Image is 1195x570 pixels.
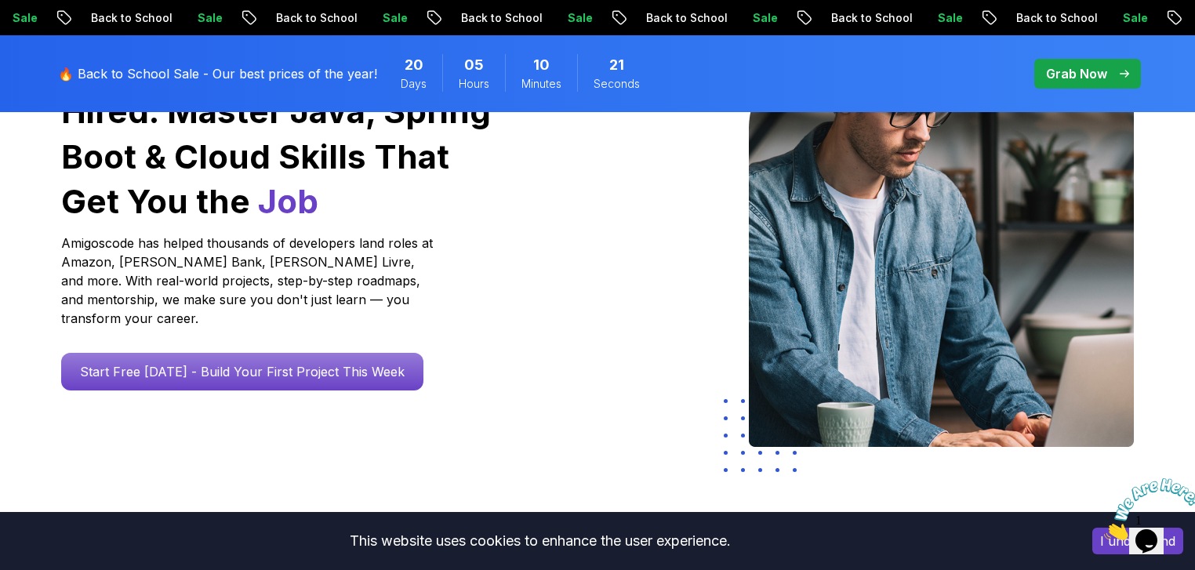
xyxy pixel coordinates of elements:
[58,64,377,83] p: 🔥 Back to School Sale - Our best prices of the year!
[184,10,234,26] p: Sale
[6,6,104,68] img: Chat attention grabber
[258,181,318,221] span: Job
[1003,10,1110,26] p: Back to School
[1046,64,1107,83] p: Grab Now
[521,76,561,92] span: Minutes
[12,524,1069,558] div: This website uses cookies to enhance the user experience.
[739,10,790,26] p: Sale
[448,10,554,26] p: Back to School
[1110,10,1160,26] p: Sale
[818,10,924,26] p: Back to School
[924,10,975,26] p: Sale
[459,76,489,92] span: Hours
[1098,472,1195,546] iframe: chat widget
[609,54,624,76] span: 21 Seconds
[464,54,484,76] span: 5 Hours
[369,10,420,26] p: Sale
[6,6,13,20] span: 1
[401,76,427,92] span: Days
[263,10,369,26] p: Back to School
[749,43,1134,447] img: hero
[554,10,605,26] p: Sale
[1092,528,1183,554] button: Accept cookies
[633,10,739,26] p: Back to School
[594,76,640,92] span: Seconds
[61,353,423,390] a: Start Free [DATE] - Build Your First Project This Week
[533,54,550,76] span: 10 Minutes
[405,54,423,76] span: 20 Days
[78,10,184,26] p: Back to School
[61,43,493,224] h1: Go From Learning to Hired: Master Java, Spring Boot & Cloud Skills That Get You the
[61,234,438,328] p: Amigoscode has helped thousands of developers land roles at Amazon, [PERSON_NAME] Bank, [PERSON_N...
